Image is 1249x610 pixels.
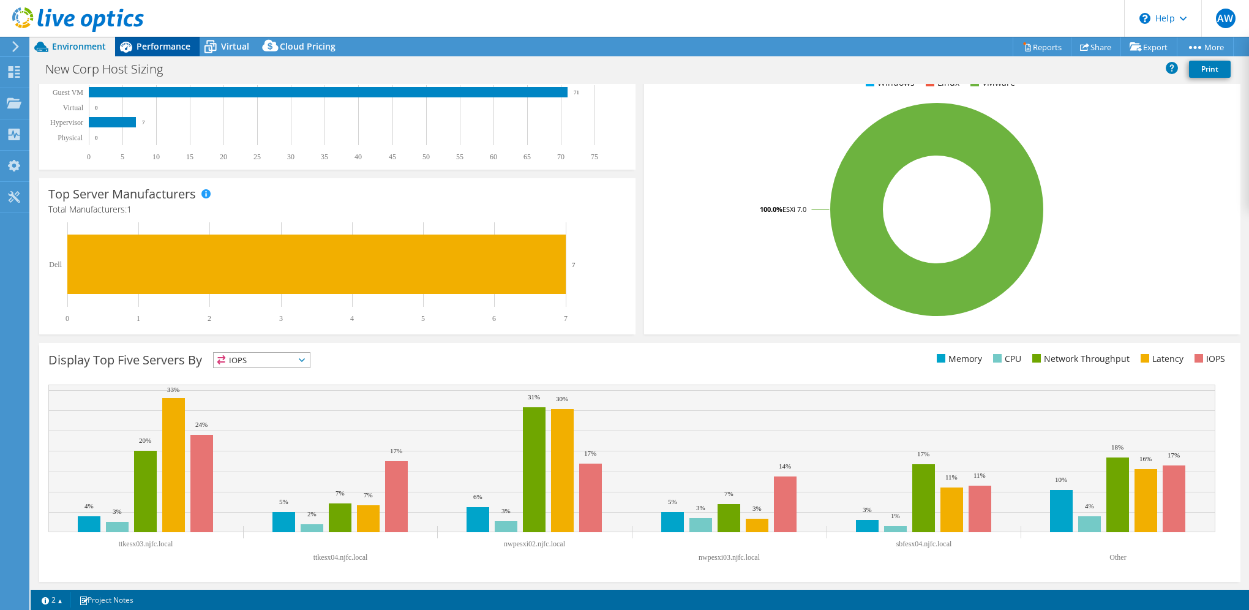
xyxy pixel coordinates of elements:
[280,40,336,52] span: Cloud Pricing
[724,490,733,497] text: 7%
[139,437,151,444] text: 20%
[556,395,568,402] text: 30%
[501,507,511,514] text: 3%
[473,493,482,500] text: 6%
[48,203,626,216] h4: Total Manufacturers:
[668,498,677,505] text: 5%
[1216,9,1236,28] span: AW
[917,450,929,457] text: 17%
[591,152,598,161] text: 75
[40,62,182,76] h1: New Corp Host Sizing
[50,118,83,127] text: Hypervisor
[891,512,900,519] text: 1%
[137,40,190,52] span: Performance
[1177,37,1234,56] a: More
[87,152,91,161] text: 0
[1120,37,1177,56] a: Export
[1055,476,1067,483] text: 10%
[945,473,958,481] text: 11%
[504,540,566,548] text: nwpesxi02.njfc.local
[95,135,98,141] text: 0
[389,152,396,161] text: 45
[1139,13,1150,24] svg: \n
[696,504,705,511] text: 3%
[973,472,986,479] text: 11%
[779,462,791,470] text: 14%
[152,152,160,161] text: 10
[313,553,368,562] text: ttkesx04.njfc.local
[279,498,288,505] text: 5%
[990,352,1021,366] li: CPU
[127,203,132,215] span: 1
[307,510,317,518] text: 2%
[492,314,496,323] text: 6
[364,491,373,499] text: 7%
[1168,451,1180,459] text: 17%
[113,508,122,515] text: 3%
[421,314,425,323] text: 5
[574,89,579,96] text: 71
[1138,352,1183,366] li: Latency
[70,592,142,608] a: Project Notes
[137,314,140,323] text: 1
[336,489,345,497] text: 7%
[52,40,106,52] span: Environment
[214,353,310,367] span: IOPS
[279,314,283,323] text: 3
[528,393,540,401] text: 31%
[1139,455,1152,462] text: 16%
[221,40,249,52] span: Virtual
[66,314,69,323] text: 0
[53,88,83,97] text: Guest VM
[49,260,62,269] text: Dell
[557,152,564,161] text: 70
[390,447,402,454] text: 17%
[287,152,294,161] text: 30
[253,152,261,161] text: 25
[1085,502,1094,510] text: 4%
[208,314,211,323] text: 2
[422,152,430,161] text: 50
[321,152,328,161] text: 35
[84,502,94,510] text: 4%
[490,152,497,161] text: 60
[63,104,84,112] text: Virtual
[699,553,760,562] text: nwpesxi03.njfc.local
[584,450,596,457] text: 17%
[782,205,806,214] tspan: ESXi 7.0
[58,134,83,142] text: Physical
[121,152,124,161] text: 5
[167,386,179,393] text: 33%
[752,505,762,512] text: 3%
[354,152,362,161] text: 40
[1111,443,1123,451] text: 18%
[186,152,193,161] text: 15
[350,314,354,323] text: 4
[95,105,98,111] text: 0
[456,152,463,161] text: 55
[564,314,568,323] text: 7
[1071,37,1121,56] a: Share
[934,352,982,366] li: Memory
[1189,61,1231,78] a: Print
[1109,553,1126,562] text: Other
[760,205,782,214] tspan: 100.0%
[142,119,145,126] text: 7
[1029,352,1130,366] li: Network Throughput
[1191,352,1225,366] li: IOPS
[119,540,173,548] text: ttkesx03.njfc.local
[48,187,196,201] h3: Top Server Manufacturers
[195,421,208,428] text: 24%
[220,152,227,161] text: 20
[572,261,576,268] text: 7
[1013,37,1071,56] a: Reports
[523,152,531,161] text: 65
[863,506,872,513] text: 3%
[33,592,71,608] a: 2
[896,540,952,548] text: sbfesx04.njfc.local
